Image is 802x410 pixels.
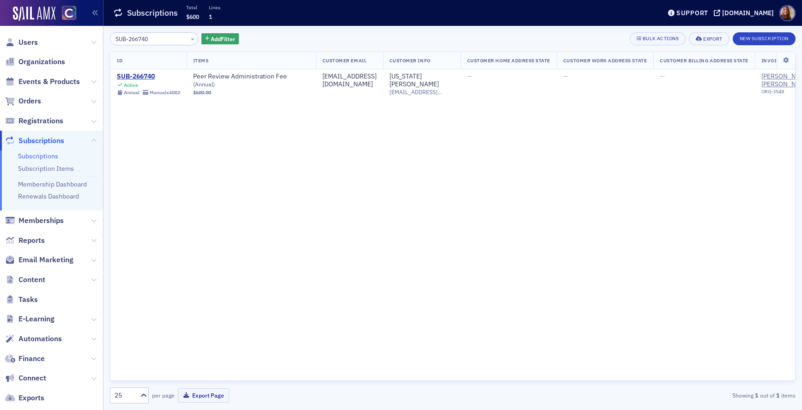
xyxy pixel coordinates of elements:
span: Memberships [18,216,64,226]
div: 25 [115,391,135,400]
span: Customer Home Address State [467,57,550,64]
input: Search… [110,32,198,45]
span: Automations [18,334,62,344]
span: $600 [186,13,199,20]
a: Subscriptions [5,136,64,146]
span: Events & Products [18,77,80,87]
a: Tasks [5,295,38,305]
p: Total [186,4,199,11]
a: Registrations [5,116,63,126]
a: Subscriptions [18,152,58,160]
span: Profile [779,5,796,21]
span: Reports [18,235,45,246]
span: Invoicee [761,57,786,64]
strong: 1 [775,391,781,399]
a: SUB-266740 [117,72,180,81]
p: Lines [209,4,220,11]
span: Customer Info [389,57,431,64]
button: New Subscription [733,32,796,45]
a: Events & Products [5,77,80,87]
span: Finance [18,354,45,364]
a: Memberships [5,216,64,226]
span: Customer Email [322,57,366,64]
span: — [467,72,472,80]
span: Subscriptions [18,136,64,146]
a: Finance [5,354,45,364]
span: — [660,72,665,80]
a: Automations [5,334,62,344]
div: Manual x4082 [150,90,180,96]
img: SailAMX [62,6,76,20]
a: Subscription Items [18,164,74,173]
span: Tasks [18,295,38,305]
span: Email Marketing [18,255,73,265]
span: Peer Review Administration Fee [193,72,310,89]
a: Orders [5,96,41,106]
span: Organizations [18,57,65,67]
span: Users [18,37,38,48]
div: Showing out of items [573,391,796,399]
span: — [563,72,568,80]
a: Exports [5,393,44,403]
div: Support [676,9,708,17]
span: $600.00 [193,90,211,96]
span: Add Filter [211,35,235,43]
span: Connect [18,373,46,383]
span: ( Annual ) [193,80,215,88]
span: [EMAIL_ADDRESS][DOMAIN_NAME] [389,89,454,96]
a: Content [5,275,45,285]
button: [DOMAIN_NAME] [714,10,777,16]
div: Active [124,82,138,88]
img: SailAMX [13,6,55,21]
a: View Homepage [55,6,76,22]
span: Items [193,57,209,64]
button: × [188,34,197,42]
a: Reports [5,235,45,246]
span: E-Learning [18,314,55,324]
div: [EMAIL_ADDRESS][DOMAIN_NAME] [322,72,377,89]
button: Bulk Actions [630,32,686,45]
a: New Subscription [733,34,796,42]
a: Membership Dashboard [18,180,87,188]
a: Peer Review Administration Fee (Annual) [193,72,310,89]
a: E-Learning [5,314,55,324]
span: Orders [18,96,41,106]
a: Email Marketing [5,255,73,265]
h1: Subscriptions [127,7,178,18]
button: Export Page [178,388,229,403]
a: [US_STATE][PERSON_NAME] [389,72,454,89]
label: per page [152,391,175,399]
a: Users [5,37,38,48]
span: 1 [209,13,212,20]
span: Exports [18,393,44,403]
span: Content [18,275,45,285]
span: Registrations [18,116,63,126]
button: Export [689,32,729,45]
a: Organizations [5,57,65,67]
div: Annual [124,90,140,96]
div: [DOMAIN_NAME] [722,9,774,17]
a: Connect [5,373,46,383]
span: ID [117,57,122,64]
a: Renewals Dashboard [18,192,79,200]
span: Customer Work Address State [563,57,647,64]
div: Bulk Actions [643,36,679,41]
div: Export [703,36,722,42]
button: AddFilter [201,33,239,45]
strong: 1 [753,391,760,399]
span: Customer Billing Address State [660,57,748,64]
